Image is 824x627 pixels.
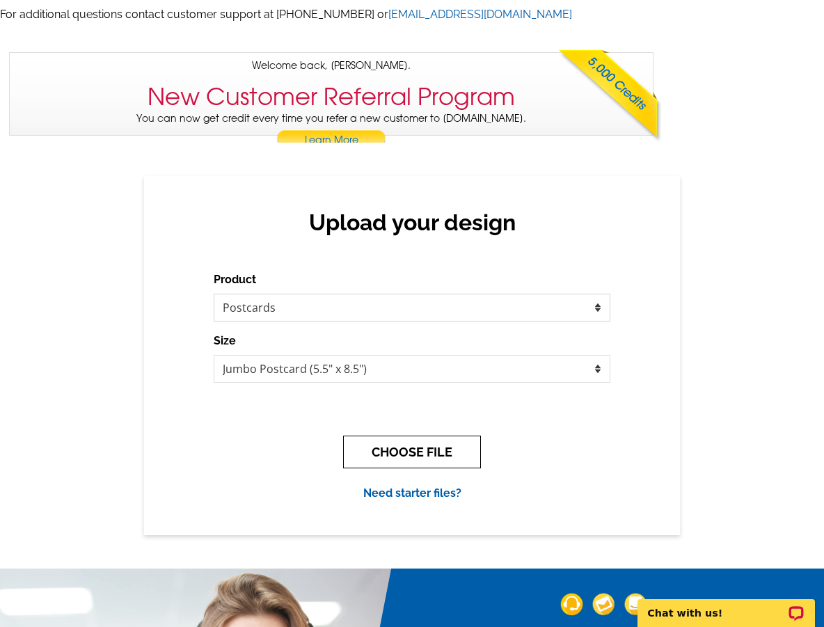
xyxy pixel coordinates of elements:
iframe: LiveChat chat widget [628,583,824,627]
button: CHOOSE FILE [343,436,481,468]
img: support-img-3_1.png [624,593,647,615]
img: support-img-2.png [592,593,615,615]
h3: New Customer Referral Program [148,83,515,111]
h2: Upload your design [228,209,596,236]
label: Product [214,271,256,288]
a: Learn More [276,130,386,151]
label: Size [214,333,236,349]
img: support-img-1.png [560,593,583,615]
p: You can now get credit every time you refer a new customer to [DOMAIN_NAME]. [10,111,653,151]
a: [EMAIL_ADDRESS][DOMAIN_NAME] [388,8,572,21]
span: Welcome back, [PERSON_NAME]. [252,58,411,73]
a: Need starter files? [363,486,461,500]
